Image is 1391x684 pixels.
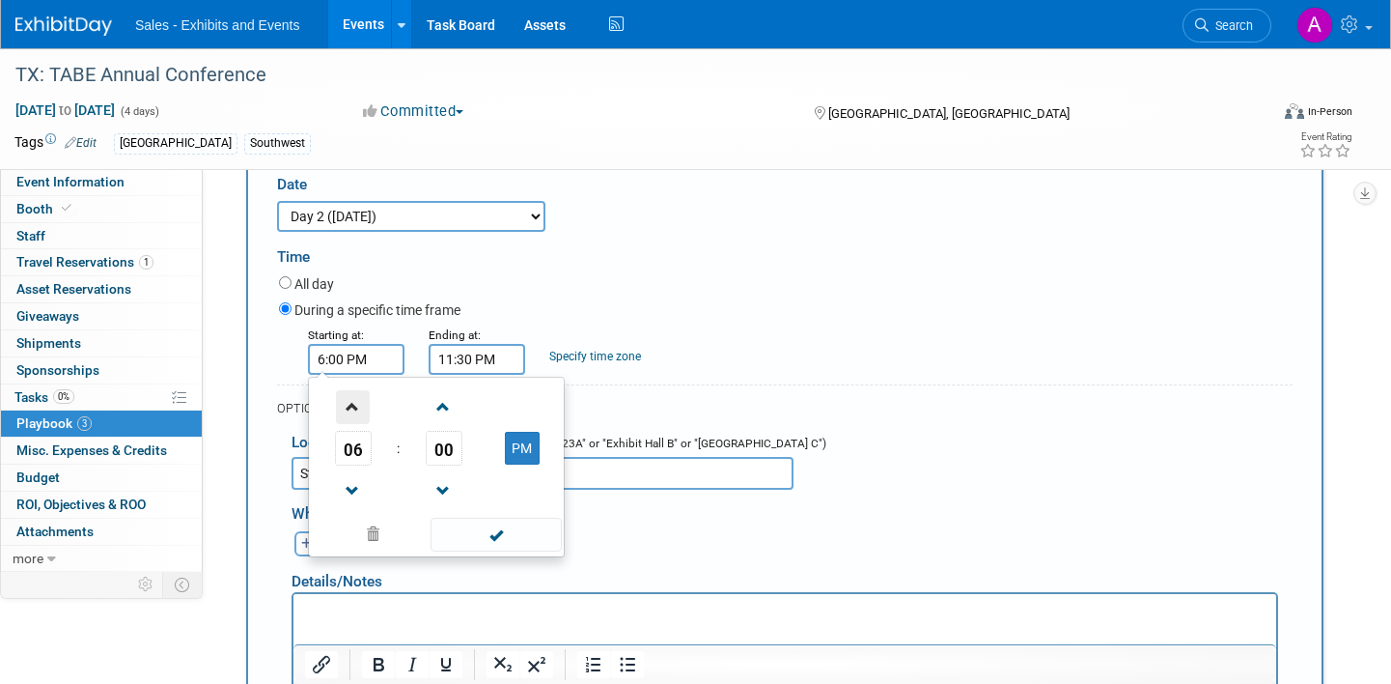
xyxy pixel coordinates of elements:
div: Southwest [244,133,311,154]
span: Staff [16,228,45,243]
span: to [56,102,74,118]
span: Pick Minute [426,431,462,466]
img: Alexandra Horne [1296,7,1333,43]
i: Booth reservation complete [62,203,71,214]
div: Details/Notes [292,556,1278,592]
span: Location [292,434,349,451]
span: Budget [16,470,60,485]
a: Budget [1,465,202,491]
input: Start Time [308,344,404,375]
a: Playbook3 [1,411,202,437]
div: Event Format [1154,100,1352,129]
a: Giveaways [1,303,202,329]
td: Personalize Event Tab Strip [129,572,163,597]
button: Committed [356,101,471,122]
span: Giveaways [16,308,79,324]
small: Starting at: [308,328,364,342]
a: Increment Hour [335,382,372,431]
span: Sales - Exhibits and Events [135,17,299,33]
small: Ending at: [429,328,481,342]
a: Event Information [1,169,202,195]
iframe: Rich Text Area [293,594,1276,678]
a: Booth [1,196,202,222]
button: Subscript [487,651,519,678]
a: Travel Reservations1 [1,249,202,275]
span: Sponsorships [16,362,99,378]
a: more [1,546,202,572]
a: Specify time zone [549,350,641,363]
button: Numbered list [577,651,610,678]
a: Done [430,523,563,550]
a: Attachments [1,519,202,545]
span: Tasks [14,389,74,405]
a: Search [1182,9,1271,43]
div: Date [277,159,683,201]
td: Toggle Event Tabs [163,572,203,597]
a: Asset Reservations [1,276,202,302]
span: [DATE] [DATE] [14,101,116,119]
span: 0% [53,389,74,404]
img: Format-Inperson.png [1285,103,1304,119]
a: Misc. Expenses & Credits [1,438,202,464]
div: Event Rating [1299,132,1351,142]
span: 3 [77,416,92,431]
span: Misc. Expenses & Credits [16,442,167,458]
label: During a specific time frame [294,300,460,320]
span: ROI, Objectives & ROO [16,497,146,512]
button: PM [505,432,540,465]
a: ROI, Objectives & ROO [1,492,202,518]
span: 1 [139,255,153,270]
a: Staff [1,223,202,249]
input: End Time [429,344,525,375]
button: Bullet list [611,651,644,678]
span: (4 days) [119,105,159,118]
td: : [393,431,403,466]
span: (e.g. "Exhibit Booth" or "Meeting Room 123A" or "Exhibit Hall B" or "[GEOGRAPHIC_DATA] C") [352,437,826,450]
button: Underline [430,651,462,678]
span: Booth [16,201,75,216]
span: Shipments [16,335,81,351]
label: All day [294,274,334,294]
button: Bold [362,651,395,678]
span: Attachments [16,524,94,539]
div: Time [277,232,1293,272]
span: Playbook [16,415,92,431]
span: Travel Reservations [16,254,153,270]
div: In-Person [1307,104,1352,119]
a: Decrement Minute [426,466,462,515]
div: [GEOGRAPHIC_DATA] [114,133,237,154]
a: Tasks0% [1,385,202,411]
img: ExhibitDay [15,16,112,36]
span: more [13,551,43,566]
span: [GEOGRAPHIC_DATA], [GEOGRAPHIC_DATA] [828,106,1070,121]
span: Event Information [16,174,125,189]
span: Pick Hour [335,431,372,466]
a: Decrement Hour [335,466,372,515]
a: Edit [65,136,97,150]
a: Increment Minute [426,382,462,431]
div: Who's involved? [292,495,1293,527]
a: Shipments [1,330,202,356]
span: Search [1209,18,1253,33]
div: OPTIONAL DETAILS: [277,400,1293,417]
td: Tags [14,132,97,155]
a: Clear selection [313,522,432,549]
button: Superscript [520,651,553,678]
a: Sponsorships [1,357,202,384]
span: Asset Reservations [16,281,131,297]
button: Insert/edit link [305,651,338,678]
div: TX: TABE Annual Conference [9,58,1238,93]
button: Italic [396,651,429,678]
